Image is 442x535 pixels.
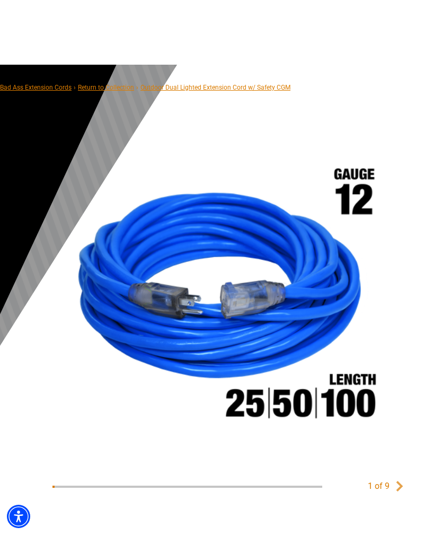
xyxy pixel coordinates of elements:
[368,480,390,493] div: 1 of 9
[74,84,76,91] span: ›
[394,481,405,492] a: Next
[140,84,290,91] span: Outdoor Dual Lighted Extension Cord w/ Safety CGM
[7,505,30,528] div: Accessibility Menu
[78,84,134,91] a: Return to Collection
[136,84,138,91] span: ›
